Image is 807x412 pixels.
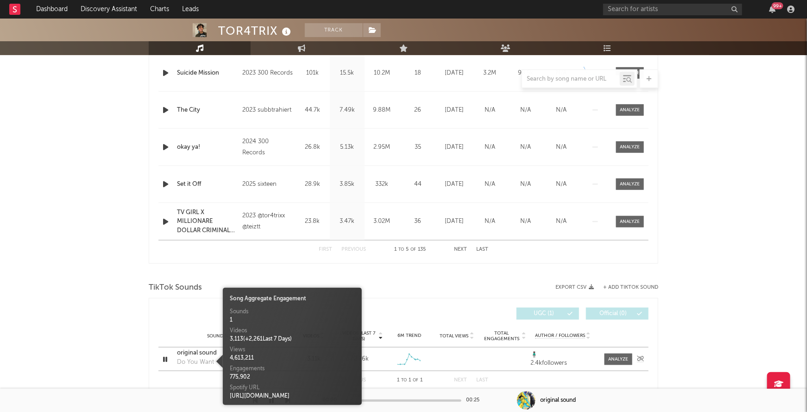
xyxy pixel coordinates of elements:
[177,69,238,78] a: Suicide Mission
[402,378,407,382] span: to
[439,106,470,115] div: [DATE]
[177,143,238,152] a: okay ya!
[367,106,397,115] div: 9.88M
[474,69,505,78] div: 3.2M
[385,375,435,386] div: 1 1 1
[546,69,577,78] div: N/A
[439,69,470,78] div: [DATE]
[522,76,620,83] input: Search by song name or URL
[230,335,355,343] div: 3,113 ( + 2,261 Last 7 Days)
[454,378,467,383] button: Next
[149,282,202,293] span: TikTok Sounds
[297,143,328,152] div: 26.8k
[523,311,565,317] span: UGC ( 1 )
[402,143,434,152] div: 35
[440,333,469,339] span: Total Views
[332,180,362,189] div: 3.85k
[769,6,775,13] button: 99+
[242,136,293,158] div: 2024 300 Records
[230,365,355,373] div: Engagements
[230,346,355,354] div: Views
[476,247,488,252] button: Last
[230,393,290,399] a: [URL][DOMAIN_NAME]
[297,69,328,78] div: 101k
[177,180,238,189] a: Set it Off
[230,384,355,392] div: Spotify URL
[297,106,328,115] div: 44.7k
[517,308,579,320] button: UGC(1)
[367,69,397,78] div: 10.2M
[230,354,355,362] div: 4,613,211
[402,217,434,226] div: 36
[531,360,595,367] div: 2.4k followers
[230,373,355,381] div: 775,902
[242,68,293,79] div: 2023 300 Records
[177,349,274,358] a: original sound
[474,217,505,226] div: N/A
[242,179,293,190] div: 2025 sixteen
[177,106,238,115] a: The City
[177,208,238,235] a: TV GIRL X MILLIONARE DOLLAR CRIMINAL MIXX
[474,143,505,152] div: N/A
[546,106,577,115] div: N/A
[439,180,470,189] div: [DATE]
[531,352,595,358] a: 🧍🏿‍♂️
[177,358,214,367] div: Do You Want
[531,352,538,358] strong: 🧍🏿‍♂️
[332,106,362,115] div: 7.49k
[546,180,577,189] div: N/A
[230,295,355,303] div: Song Aggregate Engagement
[555,285,594,290] button: Export CSV
[510,69,541,78] div: 98.5k
[402,106,434,115] div: 26
[207,333,238,339] span: Sound Name
[510,106,541,115] div: N/A
[242,105,293,116] div: 2023 subbtrahiert
[230,308,355,316] div: Sounds
[510,143,541,152] div: N/A
[772,2,783,9] div: 99 +
[297,180,328,189] div: 28.9k
[474,106,505,115] div: N/A
[510,217,541,226] div: N/A
[367,180,397,189] div: 332k
[454,247,467,252] button: Next
[230,316,355,324] div: 1
[332,217,362,226] div: 3.47k
[242,210,293,233] div: 2023 @tor4trixx @teiztt
[398,247,404,252] span: to
[439,143,470,152] div: [DATE]
[510,180,541,189] div: N/A
[367,217,397,226] div: 3.02M
[297,217,328,226] div: 23.8k
[483,330,521,342] span: Total Engagements
[540,396,576,405] div: original sound
[332,143,362,152] div: 5.13k
[466,395,485,406] div: 00:25
[341,247,366,252] button: Previous
[218,23,293,38] div: TOR4TRIX
[319,247,332,252] button: First
[474,180,505,189] div: N/A
[388,332,431,339] div: 6M Trend
[603,4,742,15] input: Search for artists
[413,378,419,382] span: of
[586,308,649,320] button: Official(0)
[546,143,577,152] div: N/A
[367,143,397,152] div: 2.95M
[535,333,585,339] span: Author / Followers
[332,69,362,78] div: 15.5k
[305,23,363,37] button: Track
[439,217,470,226] div: [DATE]
[410,247,416,252] span: of
[230,327,355,335] div: Videos
[594,285,658,290] button: + Add TikTok Sound
[603,285,658,290] button: + Add TikTok Sound
[385,244,435,255] div: 1 5 135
